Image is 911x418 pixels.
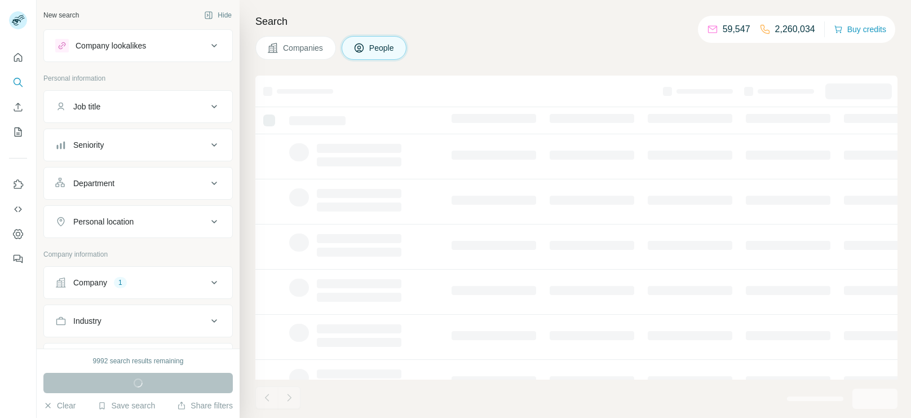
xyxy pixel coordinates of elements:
span: People [369,42,395,54]
button: Share filters [177,400,233,411]
div: Seniority [73,139,104,151]
div: Department [73,178,114,189]
button: Personal location [44,208,232,235]
div: Personal location [73,216,134,227]
button: Feedback [9,249,27,269]
div: New search [43,10,79,20]
button: Save search [98,400,155,411]
button: Dashboard [9,224,27,244]
p: Company information [43,249,233,259]
button: Quick start [9,47,27,68]
button: Use Surfe API [9,199,27,219]
button: Company1 [44,269,232,296]
p: 59,547 [723,23,750,36]
button: Clear [43,400,76,411]
p: Personal information [43,73,233,83]
h4: Search [255,14,897,29]
button: Industry [44,307,232,335]
button: Seniority [44,131,232,159]
button: Search [9,72,27,93]
p: 2,260,034 [775,23,815,36]
button: My lists [9,122,27,142]
button: Department [44,170,232,197]
div: 1 [114,278,127,288]
div: Industry [73,315,101,327]
div: Company lookalikes [76,40,146,51]
button: Company lookalikes [44,32,232,59]
button: Use Surfe on LinkedIn [9,174,27,195]
div: Job title [73,101,100,112]
span: Companies [283,42,324,54]
button: Job title [44,93,232,120]
button: Enrich CSV [9,97,27,117]
button: Buy credits [834,21,886,37]
div: Company [73,277,107,288]
div: 9992 search results remaining [93,356,184,366]
button: HQ location [44,346,232,373]
button: Hide [196,7,240,24]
